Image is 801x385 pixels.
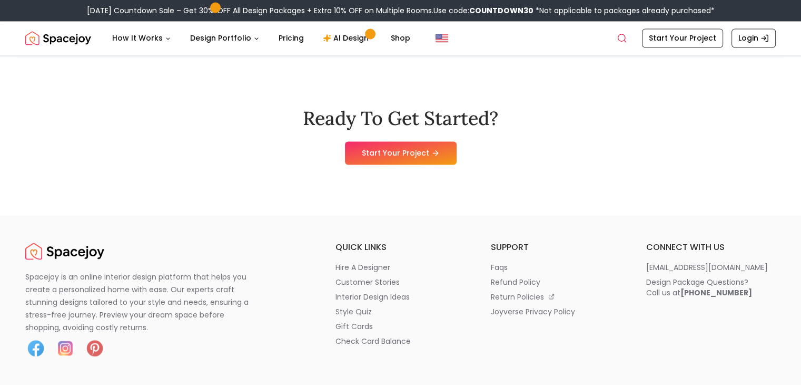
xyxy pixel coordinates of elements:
[335,306,372,316] p: style quiz
[25,240,104,262] img: Spacejoy Logo
[335,321,373,331] p: gift cards
[25,338,46,359] img: Facebook icon
[84,338,105,359] img: Pinterest icon
[335,321,466,331] a: gift cards
[533,5,715,16] span: *Not applicable to packages already purchased*
[646,240,776,253] h6: connect with us
[335,291,466,302] a: interior design ideas
[491,306,575,316] p: joyverse privacy policy
[491,276,621,287] a: refund policy
[646,276,776,297] a: Design Package Questions?Call us at[PHONE_NUMBER]
[491,291,544,302] p: return policies
[270,27,312,49] a: Pricing
[335,262,466,272] a: hire a designer
[335,262,390,272] p: hire a designer
[345,141,457,165] a: Start Your Project
[680,287,751,297] b: [PHONE_NUMBER]
[335,291,410,302] p: interior design ideas
[104,27,419,49] nav: Main
[382,27,419,49] a: Shop
[25,270,261,333] p: Spacejoy is an online interior design platform that helps you create a personalized home with eas...
[335,335,411,346] p: check card balance
[314,27,380,49] a: AI Design
[25,21,776,55] nav: Global
[335,240,466,253] h6: quick links
[469,5,533,16] b: COUNTDOWN30
[491,276,540,287] p: refund policy
[25,27,91,49] a: Spacejoy
[646,262,767,272] p: [EMAIL_ADDRESS][DOMAIN_NAME]
[303,108,498,129] h2: Ready To Get Started?
[104,27,180,49] button: How It Works
[491,240,621,253] h6: support
[491,306,621,316] a: joyverse privacy policy
[335,335,466,346] a: check card balance
[25,27,91,49] img: Spacejoy Logo
[335,306,466,316] a: style quiz
[335,276,400,287] p: customer stories
[731,28,776,47] a: Login
[646,276,751,297] div: Design Package Questions? Call us at
[433,5,533,16] span: Use code:
[25,240,104,262] a: Spacejoy
[491,291,621,302] a: return policies
[646,262,776,272] a: [EMAIL_ADDRESS][DOMAIN_NAME]
[436,32,448,44] img: United States
[491,262,621,272] a: faqs
[642,28,723,47] a: Start Your Project
[87,5,715,16] div: [DATE] Countdown Sale – Get 30% OFF All Design Packages + Extra 10% OFF on Multiple Rooms.
[182,27,268,49] button: Design Portfolio
[491,262,508,272] p: faqs
[55,338,76,359] img: Instagram icon
[335,276,466,287] a: customer stories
